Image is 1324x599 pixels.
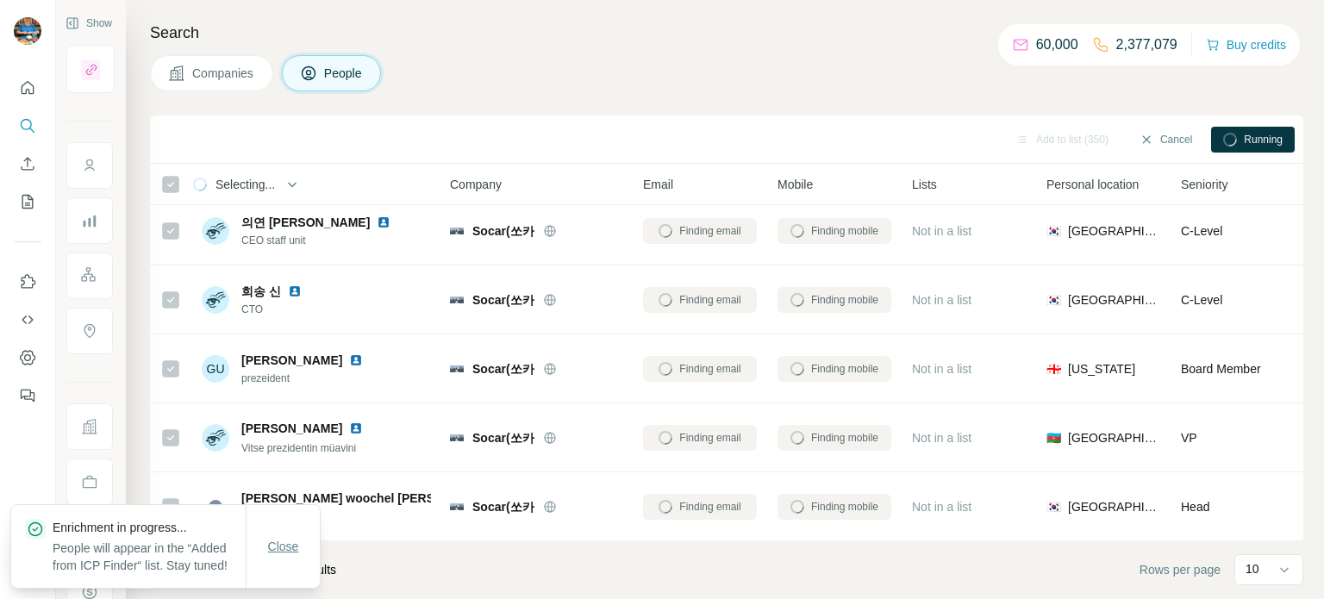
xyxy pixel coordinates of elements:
[202,217,229,245] img: Avatar
[778,176,813,193] span: Mobile
[241,442,356,454] span: Vitse prezidentin müavini
[1181,431,1197,445] span: VP
[349,421,363,435] img: LinkedIn logo
[14,380,41,411] button: Feedback
[1181,293,1222,307] span: C-Level
[1046,291,1061,309] span: 🇰🇷
[472,222,534,240] span: Socar(쏘카
[241,420,342,437] span: [PERSON_NAME]
[450,434,464,441] img: Logo of Socar(쏘카
[912,293,971,307] span: Not in a list
[150,21,1303,45] h4: Search
[324,65,364,82] span: People
[215,176,275,193] span: Selecting...
[1181,176,1227,193] span: Seniority
[14,186,41,217] button: My lists
[1046,222,1061,240] span: 🇰🇷
[202,424,229,452] img: Avatar
[1036,34,1078,55] p: 60,000
[14,72,41,103] button: Quick start
[1246,560,1259,577] p: 10
[450,228,464,234] img: Logo of Socar(쏘카
[450,176,502,193] span: Company
[256,531,311,562] button: Close
[202,355,229,383] div: GU
[53,540,246,574] p: People will appear in the “Added from ICP Finder“ list. Stay tuned!
[472,291,534,309] span: Socar(쏘카
[912,176,937,193] span: Lists
[1181,224,1222,238] span: C-Level
[472,429,534,446] span: Socar(쏘카
[1068,222,1160,240] span: [GEOGRAPHIC_DATA]
[1127,127,1204,153] button: Cancel
[202,286,229,314] img: Avatar
[472,360,534,377] span: Socar(쏘카
[1181,500,1209,514] span: Head
[241,490,499,507] span: [PERSON_NAME] woochel [PERSON_NAME]
[1046,176,1139,193] span: Personal location
[450,365,464,372] img: Logo of Socar(쏘카
[1206,33,1286,57] button: Buy credits
[241,302,309,317] span: CTO
[912,431,971,445] span: Not in a list
[377,215,390,229] img: LinkedIn logo
[349,353,363,367] img: LinkedIn logo
[53,10,124,36] button: Show
[53,519,246,536] p: Enrichment in progress...
[14,17,41,45] img: Avatar
[192,65,255,82] span: Companies
[14,266,41,297] button: Use Surfe on LinkedIn
[1181,362,1261,376] span: Board Member
[643,176,673,193] span: Email
[1116,34,1177,55] p: 2,377,079
[202,493,229,521] img: Avatar
[288,284,302,298] img: LinkedIn logo
[268,538,299,555] span: Close
[1046,429,1061,446] span: 🇦🇿
[1068,291,1160,309] span: [GEOGRAPHIC_DATA]
[241,214,370,231] span: 의연 [PERSON_NAME]
[241,283,281,300] span: 희송 신
[450,296,464,303] img: Logo of Socar(쏘카
[1068,429,1160,446] span: [GEOGRAPHIC_DATA]
[241,233,397,248] span: CEO staff unit
[1244,132,1283,147] span: Running
[472,498,534,515] span: Socar(쏘카
[912,224,971,238] span: Not in a list
[241,352,342,369] span: [PERSON_NAME]
[450,503,464,510] img: Logo of Socar(쏘카
[14,148,41,179] button: Enrich CSV
[1068,360,1135,377] span: [US_STATE]
[241,371,370,386] span: prezeident
[1068,498,1160,515] span: [GEOGRAPHIC_DATA]
[14,110,41,141] button: Search
[912,362,971,376] span: Not in a list
[14,342,41,373] button: Dashboard
[912,500,971,514] span: Not in a list
[1046,498,1061,515] span: 🇰🇷
[1046,360,1061,377] span: 🇬🇪
[14,304,41,335] button: Use Surfe API
[241,509,431,524] span: Head of Product
[1140,561,1221,578] span: Rows per page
